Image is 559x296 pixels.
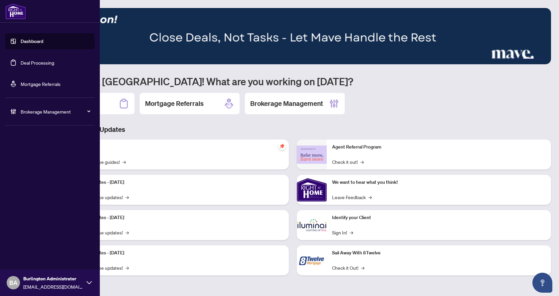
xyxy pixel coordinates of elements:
[9,278,18,287] span: BA
[297,210,327,240] img: Identify your Client
[21,81,61,87] a: Mortgage Referrals
[297,146,327,164] img: Agent Referral Program
[125,229,129,236] span: →
[507,58,510,60] button: 1
[360,158,364,165] span: →
[125,264,129,271] span: →
[332,193,372,201] a: Leave Feedback→
[70,179,283,186] p: Platform Updates - [DATE]
[332,158,364,165] a: Check it out!→
[250,99,323,108] h2: Brokerage Management
[332,144,546,151] p: Agent Referral Program
[35,125,551,134] h3: Brokerage & Industry Updates
[122,158,126,165] span: →
[332,249,546,257] p: Sail Away With 8Twelve
[35,75,551,88] h1: Welcome back [GEOGRAPHIC_DATA]! What are you working on [DATE]?
[21,60,54,66] a: Deal Processing
[332,214,546,221] p: Identify your Client
[21,38,43,44] a: Dashboard
[361,264,364,271] span: →
[332,179,546,186] p: We want to hear what you think!
[21,108,90,115] span: Brokerage Management
[532,273,552,293] button: Open asap
[332,264,364,271] a: Check it Out!→
[297,175,327,205] img: We want to hear what you think!
[518,58,520,60] button: 3
[332,229,353,236] a: Sign In!→
[542,58,544,60] button: 6
[278,142,286,150] span: pushpin
[512,58,515,60] button: 2
[145,99,204,108] h2: Mortgage Referrals
[23,283,83,290] span: [EMAIL_ADDRESS][DOMAIN_NAME]
[523,58,534,60] button: 4
[23,275,83,282] span: Burlington Administrator
[35,8,551,64] img: Slide 3
[70,144,283,151] p: Self-Help
[536,58,539,60] button: 5
[70,214,283,221] p: Platform Updates - [DATE]
[125,193,129,201] span: →
[297,245,327,275] img: Sail Away With 8Twelve
[350,229,353,236] span: →
[70,249,283,257] p: Platform Updates - [DATE]
[5,3,26,19] img: logo
[368,193,372,201] span: →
